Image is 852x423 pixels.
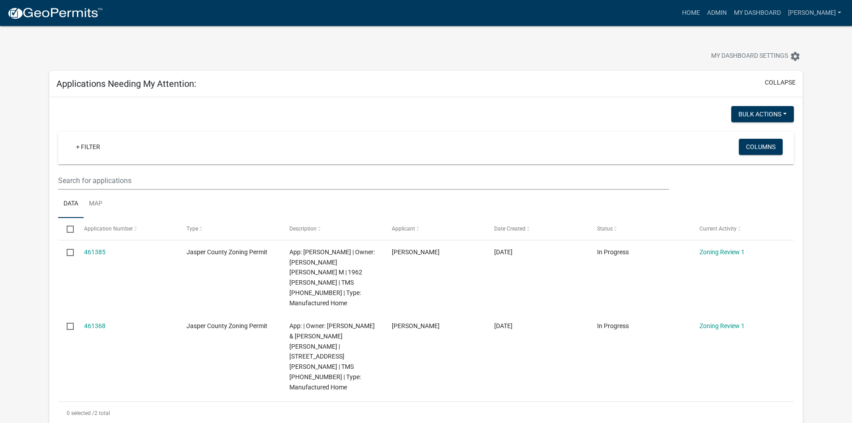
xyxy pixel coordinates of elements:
[187,226,198,232] span: Type
[678,4,704,21] a: Home
[739,139,783,155] button: Columns
[731,106,794,122] button: Bulk Actions
[711,51,788,62] span: My Dashboard Settings
[289,322,375,391] span: App: | Owner: TUTEN DUSTIN & JAMIE DARA | 232 Boyd Creek Drive | TMS 094-00-00-106 | Type: Manufa...
[178,218,280,239] datatable-header-cell: Type
[187,322,267,329] span: Jasper County Zoning Permit
[392,322,440,329] span: Dustin Tuten
[289,226,317,232] span: Description
[784,4,845,21] a: [PERSON_NAME]
[790,51,801,62] i: settings
[597,322,629,329] span: In Progress
[76,218,178,239] datatable-header-cell: Application Number
[69,139,107,155] a: + Filter
[494,322,513,329] span: 08/08/2025
[597,226,613,232] span: Status
[392,226,415,232] span: Applicant
[56,78,196,89] h5: Applications Needing My Attention:
[691,218,793,239] datatable-header-cell: Current Activity
[704,4,730,21] a: Admin
[187,248,267,256] span: Jasper County Zoning Permit
[494,226,526,232] span: Date Created
[58,171,669,190] input: Search for applications
[765,78,796,87] button: collapse
[58,190,84,218] a: Data
[699,226,737,232] span: Current Activity
[597,248,629,256] span: In Progress
[392,248,440,256] span: Dustin Tuten
[280,218,383,239] datatable-header-cell: Description
[67,410,94,416] span: 0 selected /
[84,248,106,256] a: 461385
[730,4,784,21] a: My Dashboard
[699,248,745,256] a: Zoning Review 1
[84,322,106,329] a: 461368
[383,218,486,239] datatable-header-cell: Applicant
[699,322,745,329] a: Zoning Review 1
[704,47,808,65] button: My Dashboard Settingssettings
[289,248,375,307] span: App: Jamie Tuten | Owner: DARA CARLA M | 1962 FLOYD RD | TMS 045-00-01-029 | Type: Manufactured Home
[84,190,108,218] a: Map
[486,218,588,239] datatable-header-cell: Date Created
[494,248,513,256] span: 08/08/2025
[58,218,75,239] datatable-header-cell: Select
[84,226,133,232] span: Application Number
[589,218,691,239] datatable-header-cell: Status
